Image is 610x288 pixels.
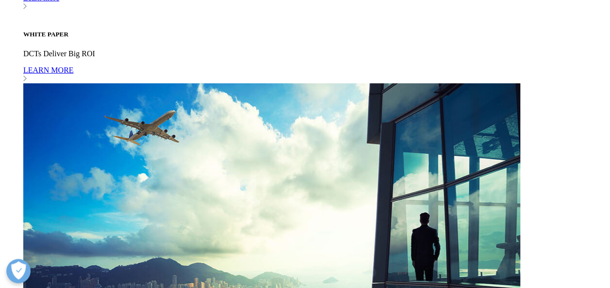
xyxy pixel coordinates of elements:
[23,31,606,38] h5: WHITE PAPER
[6,259,31,283] button: Abrir preferencias
[23,49,606,58] p: DCTs Deliver Big ROI
[23,66,606,83] a: LEARN MORE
